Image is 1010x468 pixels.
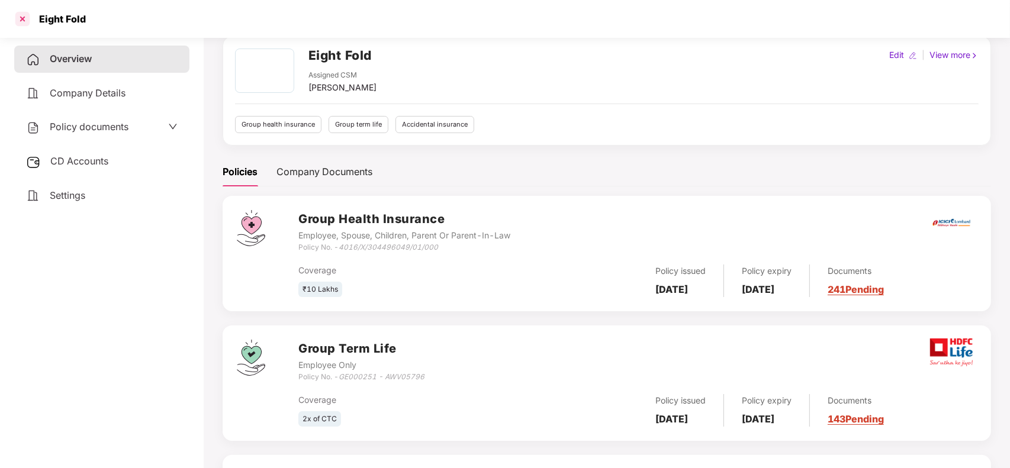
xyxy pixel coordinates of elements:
[339,243,438,251] i: 4016/X/304496049/01/000
[329,116,388,133] div: Group term life
[223,164,258,179] div: Policies
[237,340,265,376] img: svg+xml;base64,PHN2ZyB4bWxucz0iaHR0cDovL3d3dy53My5vcmcvMjAwMC9zdmciIHdpZHRoPSI0Ny43MTQiIGhlaWdodD...
[298,393,525,406] div: Coverage
[308,46,372,65] h2: Eight Fold
[298,372,424,383] div: Policy No. -
[298,229,510,242] div: Employee, Spouse, Children, Parent Or Parent-In-Law
[168,122,178,131] span: down
[930,215,973,230] img: icici.png
[927,49,981,62] div: View more
[308,70,377,81] div: Assigned CSM
[298,282,342,298] div: ₹10 Lakhs
[395,116,474,133] div: Accidental insurance
[930,338,973,366] img: hdfclife.png
[742,264,792,277] div: Policy expiry
[50,53,92,64] span: Overview
[237,210,265,246] img: svg+xml;base64,PHN2ZyB4bWxucz0iaHR0cDovL3d3dy53My5vcmcvMjAwMC9zdmciIHdpZHRoPSI0Ny43MTQiIGhlaWdodD...
[298,264,525,277] div: Coverage
[655,413,688,425] b: [DATE]
[26,155,41,169] img: svg+xml;base64,PHN2ZyB3aWR0aD0iMjUiIGhlaWdodD0iMjQiIHZpZXdCb3g9IjAgMCAyNSAyNCIgZmlsbD0ibm9uZSIgeG...
[298,340,424,358] h3: Group Term Life
[298,210,510,228] h3: Group Health Insurance
[276,164,372,179] div: Company Documents
[887,49,906,62] div: Edit
[308,81,377,94] div: [PERSON_NAME]
[655,264,706,277] div: Policy issued
[909,51,917,60] img: editIcon
[50,155,108,167] span: CD Accounts
[26,189,40,203] img: svg+xml;base64,PHN2ZyB4bWxucz0iaHR0cDovL3d3dy53My5vcmcvMjAwMC9zdmciIHdpZHRoPSIyNCIgaGVpZ2h0PSIyNC...
[298,242,510,253] div: Policy No. -
[742,283,774,295] b: [DATE]
[50,121,128,133] span: Policy documents
[50,87,126,99] span: Company Details
[742,413,774,425] b: [DATE]
[919,49,927,62] div: |
[828,264,884,277] div: Documents
[235,116,321,133] div: Group health insurance
[32,13,86,25] div: Eight Fold
[655,394,706,407] div: Policy issued
[339,372,424,381] i: GE000251 - AWV05796
[742,394,792,407] div: Policy expiry
[655,283,688,295] b: [DATE]
[828,413,884,425] a: 143 Pending
[50,189,85,201] span: Settings
[828,394,884,407] div: Documents
[26,86,40,101] img: svg+xml;base64,PHN2ZyB4bWxucz0iaHR0cDovL3d3dy53My5vcmcvMjAwMC9zdmciIHdpZHRoPSIyNCIgaGVpZ2h0PSIyNC...
[26,121,40,135] img: svg+xml;base64,PHN2ZyB4bWxucz0iaHR0cDovL3d3dy53My5vcmcvMjAwMC9zdmciIHdpZHRoPSIyNCIgaGVpZ2h0PSIyNC...
[298,359,424,372] div: Employee Only
[26,53,40,67] img: svg+xml;base64,PHN2ZyB4bWxucz0iaHR0cDovL3d3dy53My5vcmcvMjAwMC9zdmciIHdpZHRoPSIyNCIgaGVpZ2h0PSIyNC...
[970,51,979,60] img: rightIcon
[828,283,884,295] a: 241 Pending
[298,411,341,427] div: 2x of CTC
